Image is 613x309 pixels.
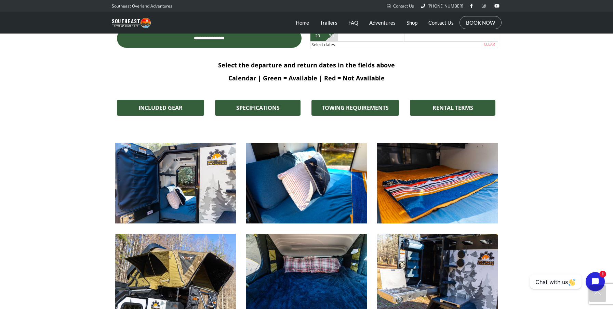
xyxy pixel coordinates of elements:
[112,18,151,28] img: Southeast Overland Adventures
[483,42,496,48] a: Clear
[421,3,463,9] a: [PHONE_NUMBER]
[427,3,463,9] span: [PHONE_NUMBER]
[138,105,183,111] span: INCLUDED GEAR
[218,61,395,69] b: Select the departure and return dates in the fields above
[393,3,414,9] span: Contact Us
[322,105,389,111] span: TOWING REQUIREMENTS
[410,100,495,116] a: RENTAL TERMS
[377,143,498,223] img: Expedition 3.0 Cabin Bed Blankets
[112,2,172,11] p: Southeast Overland Adventures
[236,105,280,111] span: SPECIFICATIONS
[310,42,482,48] div: Select dates
[215,100,301,116] a: SPECIFICATIONS
[369,14,396,31] a: Adventures
[115,143,236,223] img: Expedition 3.0 Cabin Door
[432,105,473,111] span: RENTAL TERMS
[246,143,367,223] img: Expedition 3.0 Cabin Bed
[407,14,417,31] a: Shop
[228,74,385,82] b: Calendar | Green = Available | Red = Not Available
[466,19,495,26] a: BOOK NOW
[348,14,358,31] a: FAQ
[387,3,414,9] a: Contact Us
[310,30,325,41] span: Available (1) Rules: Not check-in
[296,14,309,31] a: Home
[325,30,338,41] span: Available (1) Rules: Not check-in
[117,100,204,116] a: INCLUDED GEAR
[320,14,337,31] a: Trailers
[428,14,454,31] a: Contact Us
[311,100,399,116] a: TOWING REQUIREMENTS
